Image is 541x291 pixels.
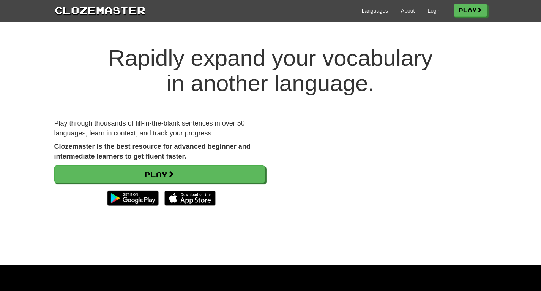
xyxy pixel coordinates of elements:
p: Play through thousands of fill-in-the-blank sentences in over 50 languages, learn in context, and... [54,119,265,138]
strong: Clozemaster is the best resource for advanced beginner and intermediate learners to get fluent fa... [54,143,251,160]
a: Play [454,4,487,17]
a: About [401,7,415,14]
img: Download_on_the_App_Store_Badge_US-UK_135x40-25178aeef6eb6b83b96f5f2d004eda3bffbb37122de64afbaef7... [164,191,216,206]
a: Languages [362,7,388,14]
img: Get it on Google Play [103,187,162,210]
a: Clozemaster [54,3,145,17]
a: Play [54,165,265,183]
a: Login [427,7,440,14]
